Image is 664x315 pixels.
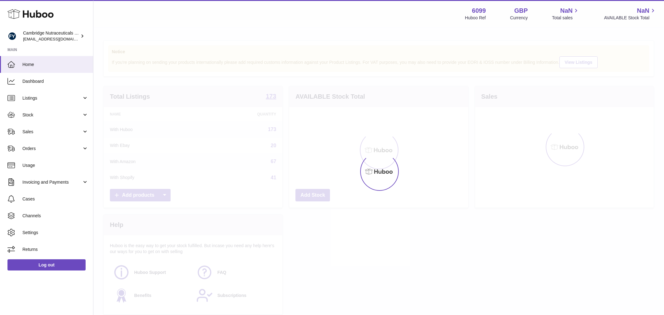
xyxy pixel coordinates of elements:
span: Stock [22,112,82,118]
span: NaN [637,7,649,15]
span: Sales [22,129,82,135]
span: Home [22,62,88,68]
span: Orders [22,146,82,152]
a: NaN AVAILABLE Stock Total [604,7,657,21]
a: NaN Total sales [552,7,580,21]
span: NaN [560,7,572,15]
span: Settings [22,230,88,236]
span: Cases [22,196,88,202]
a: Log out [7,259,86,270]
span: Channels [22,213,88,219]
span: Usage [22,162,88,168]
span: Listings [22,95,82,101]
div: Huboo Ref [465,15,486,21]
span: Dashboard [22,78,88,84]
span: Total sales [552,15,580,21]
span: Returns [22,247,88,252]
span: [EMAIL_ADDRESS][DOMAIN_NAME] [23,36,92,41]
span: Invoicing and Payments [22,179,82,185]
strong: 6099 [472,7,486,15]
img: huboo@camnutra.com [7,31,17,41]
strong: GBP [514,7,528,15]
span: AVAILABLE Stock Total [604,15,657,21]
div: Cambridge Nutraceuticals Ltd [23,30,79,42]
div: Currency [510,15,528,21]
